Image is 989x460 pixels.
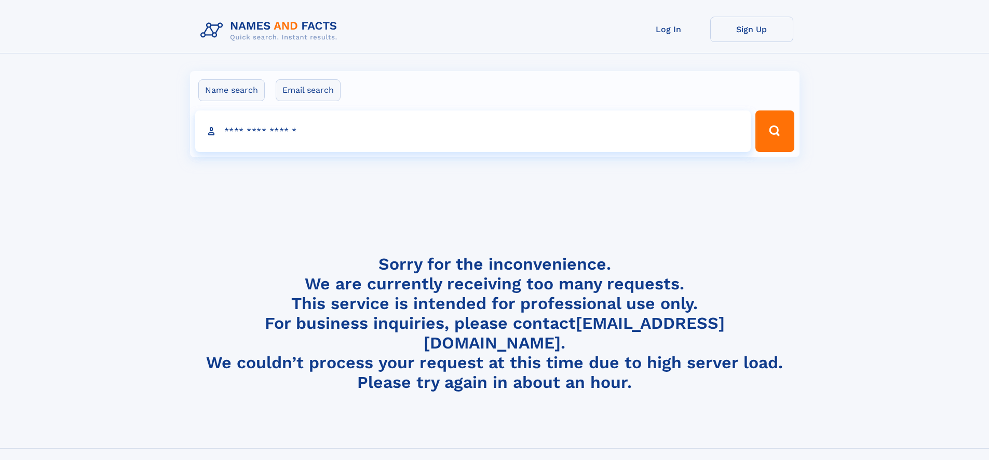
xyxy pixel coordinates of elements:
[196,17,346,45] img: Logo Names and Facts
[196,254,793,393] h4: Sorry for the inconvenience. We are currently receiving too many requests. This service is intend...
[424,313,725,353] a: [EMAIL_ADDRESS][DOMAIN_NAME]
[710,17,793,42] a: Sign Up
[755,110,794,152] button: Search Button
[627,17,710,42] a: Log In
[198,79,265,101] label: Name search
[276,79,341,101] label: Email search
[195,110,751,152] input: search input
